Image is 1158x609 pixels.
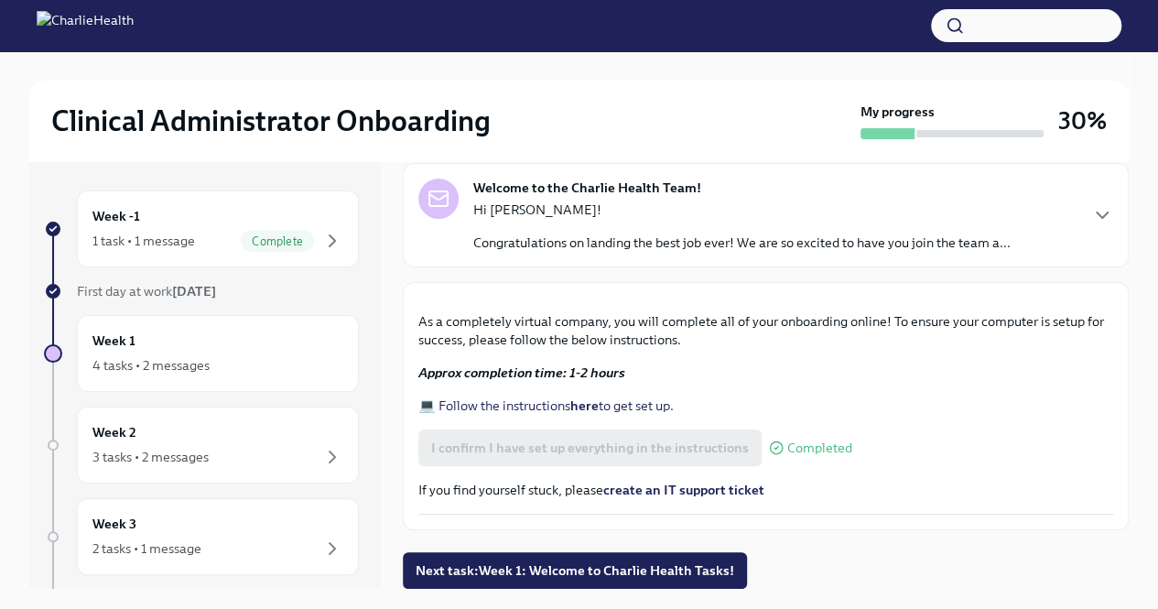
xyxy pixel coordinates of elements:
[1058,104,1107,137] h3: 30%
[92,356,210,375] div: 4 tasks • 2 messages
[473,179,701,197] strong: Welcome to the Charlie Health Team!
[92,539,201,558] div: 2 tasks • 1 message
[787,441,852,455] span: Completed
[92,206,140,226] h6: Week -1
[37,11,134,40] img: CharlieHealth
[418,397,674,414] a: 💻 Follow the instructionshereto get set up.
[51,103,491,139] h2: Clinical Administrator Onboarding
[44,407,359,484] a: Week 23 tasks • 2 messages
[603,482,764,498] a: create an IT support ticket
[44,315,359,392] a: Week 14 tasks • 2 messages
[44,190,359,267] a: Week -11 task • 1 messageComplete
[403,552,747,589] button: Next task:Week 1: Welcome to Charlie Health Tasks!
[92,331,135,351] h6: Week 1
[44,282,359,300] a: First day at work[DATE]
[77,283,216,299] span: First day at work
[416,561,734,580] span: Next task : Week 1: Welcome to Charlie Health Tasks!
[473,234,1011,252] p: Congratulations on landing the best job ever! We are so excited to have you join the team a...
[418,312,1113,349] p: As a completely virtual company, you will complete all of your onboarding online! To ensure your ...
[241,234,314,248] span: Complete
[92,448,209,466] div: 3 tasks • 2 messages
[92,514,136,534] h6: Week 3
[570,397,599,414] strong: here
[92,232,195,250] div: 1 task • 1 message
[860,103,935,121] strong: My progress
[92,422,136,442] h6: Week 2
[172,283,216,299] strong: [DATE]
[418,481,1113,499] p: If you find yourself stuck, please
[44,498,359,575] a: Week 32 tasks • 1 message
[418,364,625,381] strong: Approx completion time: 1-2 hours
[473,201,1011,219] p: Hi [PERSON_NAME]!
